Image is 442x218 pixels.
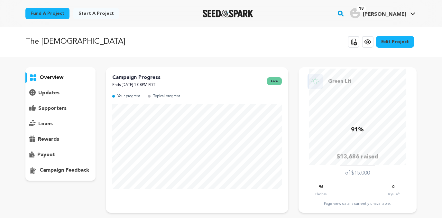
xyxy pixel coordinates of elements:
[112,81,161,89] p: Ends [DATE] 1:08PM PDT
[25,36,125,48] p: The [DEMOGRAPHIC_DATA]
[38,136,59,143] p: rewards
[25,134,96,145] button: rewards
[349,7,417,20] span: Megan Ward S.'s Profile
[40,74,63,81] p: overview
[363,12,406,17] span: [PERSON_NAME]
[73,8,119,19] a: Start a project
[315,191,327,197] p: Pledges
[267,77,282,85] span: live
[25,103,96,114] button: supporters
[345,169,370,177] p: of $15,000
[25,165,96,175] button: campaign feedback
[203,10,253,17] a: Seed&Spark Homepage
[203,10,253,17] img: Seed&Spark Logo Dark Mode
[25,150,96,160] button: payout
[319,184,323,191] p: 96
[350,8,360,18] img: user.png
[25,88,96,98] button: updates
[25,72,96,83] button: overview
[305,201,410,206] div: Page view data is currently unavailable.
[38,89,60,97] p: updates
[376,36,414,48] a: Edit Project
[112,74,161,81] p: Campaign Progress
[38,120,53,128] p: loans
[349,7,417,18] a: Megan Ward S.'s Profile
[351,125,364,135] p: 91%
[117,93,140,100] p: Your progress
[356,5,366,12] span: 18
[153,93,180,100] p: Typical progress
[40,166,89,174] p: campaign feedback
[25,119,96,129] button: loans
[25,8,69,19] a: Fund a project
[38,105,67,112] p: supporters
[387,191,400,197] p: Days Left
[392,184,394,191] p: 0
[350,8,406,18] div: Megan Ward S.'s Profile
[37,151,55,159] p: payout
